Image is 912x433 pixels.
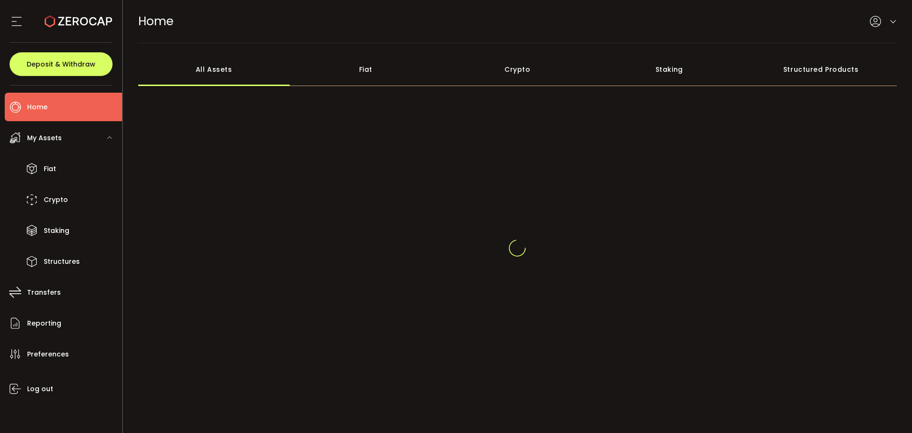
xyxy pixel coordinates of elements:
span: Deposit & Withdraw [27,61,95,67]
span: Structures [44,255,80,269]
div: All Assets [138,53,290,86]
span: Reporting [27,317,61,330]
div: Crypto [442,53,594,86]
div: Fiat [290,53,442,86]
span: My Assets [27,131,62,145]
span: Crypto [44,193,68,207]
div: Structured Products [745,53,897,86]
span: Home [27,100,47,114]
span: Fiat [44,162,56,176]
span: Transfers [27,286,61,299]
span: Staking [44,224,69,238]
span: Log out [27,382,53,396]
span: Home [138,13,173,29]
button: Deposit & Withdraw [9,52,113,76]
span: Preferences [27,347,69,361]
div: Staking [593,53,745,86]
